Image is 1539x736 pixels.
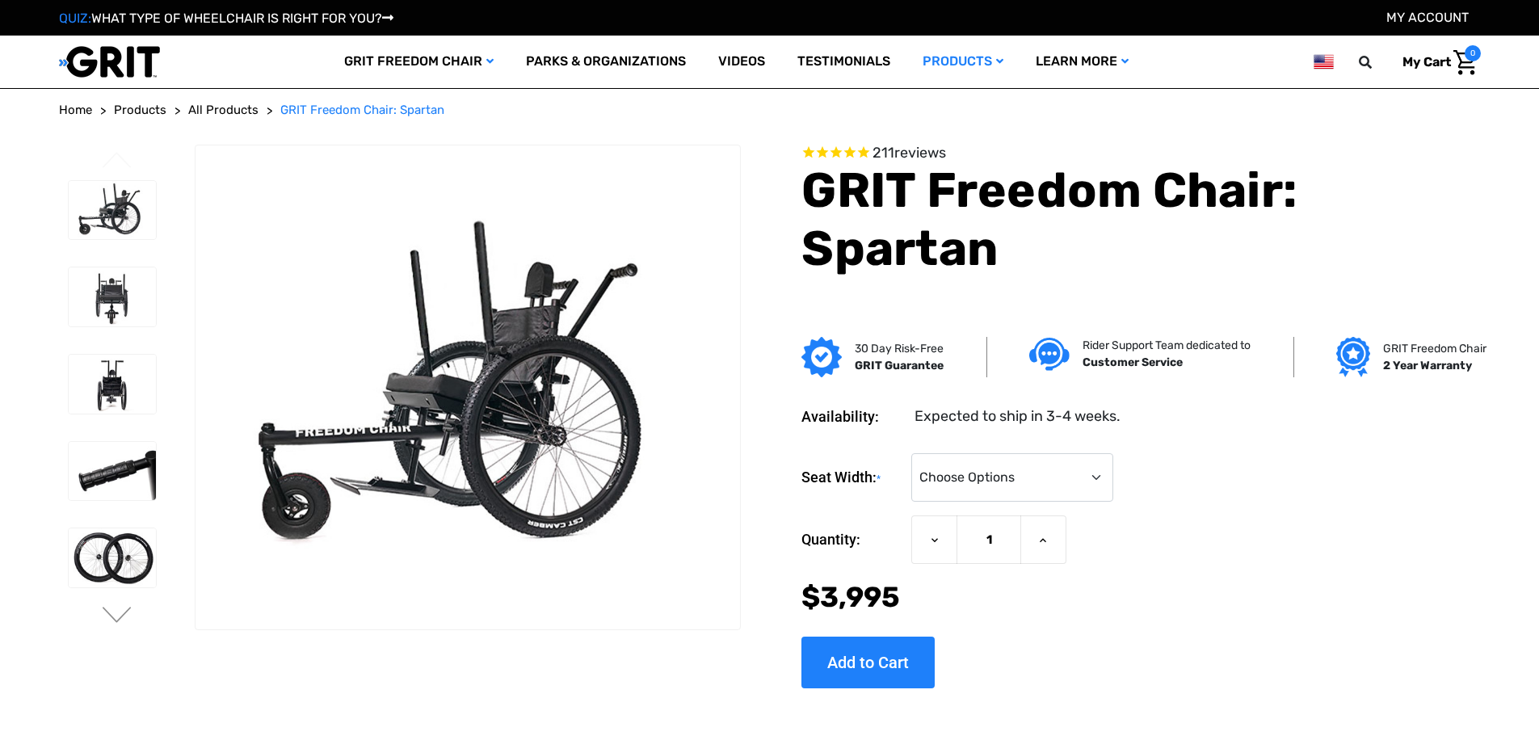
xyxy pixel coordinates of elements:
[1402,54,1451,69] span: My Cart
[1390,45,1481,79] a: Cart with 0 items
[100,152,134,171] button: Go to slide 4 of 4
[280,103,444,117] span: GRIT Freedom Chair: Spartan
[801,515,903,564] label: Quantity:
[1314,52,1333,72] img: us.png
[781,36,906,88] a: Testimonials
[894,144,946,162] span: reviews
[188,101,259,120] a: All Products
[69,442,157,501] img: GRIT Freedom Chair: Spartan
[1083,337,1251,354] p: Rider Support Team dedicated to
[59,101,1481,120] nav: Breadcrumb
[1083,355,1183,369] strong: Customer Service
[855,340,944,357] p: 30 Day Risk-Free
[801,637,935,688] input: Add to Cart
[114,101,166,120] a: Products
[1465,45,1481,61] span: 0
[1029,338,1070,371] img: Customer service
[915,406,1121,427] dd: Expected to ship in 3-4 weeks.
[280,101,444,120] a: GRIT Freedom Chair: Spartan
[801,162,1480,278] h1: GRIT Freedom Chair: Spartan
[69,528,157,587] img: GRIT Freedom Chair: Spartan
[1336,337,1369,377] img: Grit freedom
[702,36,781,88] a: Videos
[59,103,92,117] span: Home
[801,453,903,503] label: Seat Width:
[196,206,740,569] img: GRIT Freedom Chair: Spartan
[1020,36,1145,88] a: Learn More
[328,36,510,88] a: GRIT Freedom Chair
[1386,10,1469,25] a: Account
[59,11,91,26] span: QUIZ:
[801,145,1480,162] span: Rated 4.6 out of 5 stars 211 reviews
[59,101,92,120] a: Home
[100,607,134,626] button: Go to slide 2 of 4
[59,11,393,26] a: QUIZ:WHAT TYPE OF WHEELCHAIR IS RIGHT FOR YOU?
[59,45,160,78] img: GRIT All-Terrain Wheelchair and Mobility Equipment
[801,337,842,377] img: GRIT Guarantee
[873,144,946,162] span: 211 reviews
[510,36,702,88] a: Parks & Organizations
[801,406,903,427] dt: Availability:
[801,580,900,614] span: $3,995
[188,103,259,117] span: All Products
[69,355,157,414] img: GRIT Freedom Chair: Spartan
[69,181,157,240] img: GRIT Freedom Chair: Spartan
[1366,45,1390,79] input: Search
[906,36,1020,88] a: Products
[69,267,157,326] img: GRIT Freedom Chair: Spartan
[1383,359,1472,372] strong: 2 Year Warranty
[1453,50,1477,75] img: Cart
[1383,340,1486,357] p: GRIT Freedom Chair
[114,103,166,117] span: Products
[855,359,944,372] strong: GRIT Guarantee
